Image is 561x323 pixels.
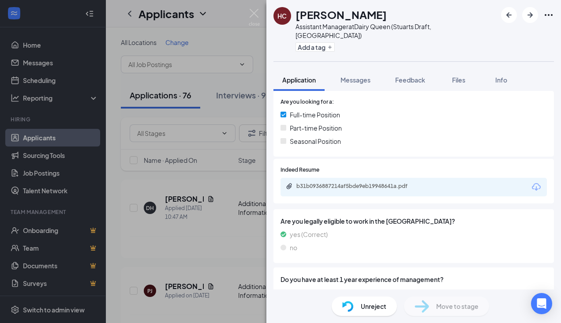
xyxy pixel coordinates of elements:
[290,229,328,239] span: yes (Correct)
[280,166,319,174] span: Indeed Resume
[295,42,335,52] button: PlusAdd a tag
[290,243,297,252] span: no
[286,183,429,191] a: Paperclipb31b0936887214af5bde9eb19948641a.pdf
[327,45,333,50] svg: Plus
[280,274,547,284] span: Do you have at least 1 year experience of management?
[286,183,293,190] svg: Paperclip
[295,22,497,40] div: Assistant Manager at Dairy Queen (Stuarts Draft, [GEOGRAPHIC_DATA])
[295,7,387,22] h1: [PERSON_NAME]
[531,182,542,192] svg: Download
[282,76,316,84] span: Application
[290,288,328,297] span: yes (Correct)
[531,293,552,314] div: Open Intercom Messenger
[340,76,370,84] span: Messages
[277,11,287,20] div: HC
[290,123,342,133] span: Part-time Position
[280,216,547,226] span: Are you legally eligible to work in the [GEOGRAPHIC_DATA]?
[495,76,507,84] span: Info
[361,301,386,311] span: Unreject
[452,76,465,84] span: Files
[280,98,334,106] span: Are you looking for a:
[522,7,538,23] button: ArrowRight
[525,10,535,20] svg: ArrowRight
[395,76,425,84] span: Feedback
[501,7,517,23] button: ArrowLeftNew
[296,183,420,190] div: b31b0936887214af5bde9eb19948641a.pdf
[504,10,514,20] svg: ArrowLeftNew
[543,10,554,20] svg: Ellipses
[436,301,479,311] span: Move to stage
[290,110,340,120] span: Full-time Position
[290,136,341,146] span: Seasonal Position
